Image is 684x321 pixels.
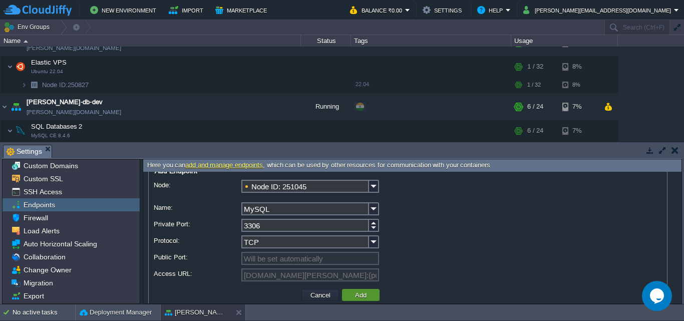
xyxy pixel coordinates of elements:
a: Custom SSL [22,174,65,183]
img: AMDAwAAAACH5BAEAAAAALAAAAAABAAEAAAICRAEAOw== [7,57,13,77]
img: AMDAwAAAACH5BAEAAAAALAAAAAABAAEAAAICRAEAOw== [27,77,41,93]
button: Help [477,4,506,16]
div: Name [1,35,300,47]
span: Node ID: [42,81,68,89]
a: Custom Domains [22,161,80,170]
a: Migration [22,278,55,287]
div: 1 / 32 [527,57,543,77]
label: Public Port: [154,252,240,262]
div: 7% [562,93,595,120]
div: 6 / 24 [527,121,543,141]
a: Endpoints [22,200,57,209]
a: [PERSON_NAME][DOMAIN_NAME] [27,43,121,53]
div: Usage [512,35,617,47]
div: 1 / 32 [527,77,541,93]
a: add and manage endpoints [185,161,263,169]
button: [PERSON_NAME][EMAIL_ADDRESS][DOMAIN_NAME] [523,4,674,16]
button: [PERSON_NAME]-db-dev [165,307,228,317]
button: Settings [423,4,465,16]
button: Env Groups [4,20,53,34]
div: 8% [562,77,595,93]
button: Import [169,4,206,16]
span: 22.04 [356,81,369,87]
div: 8% [562,57,595,77]
button: New Environment [90,4,159,16]
div: Status [301,35,351,47]
label: Node: [154,180,240,190]
a: Collaboration [22,252,67,261]
label: Protocol: [154,235,240,246]
img: AMDAwAAAACH5BAEAAAAALAAAAAABAAEAAAICRAEAOw== [14,57,28,77]
span: 250827 [41,81,90,89]
a: Export [22,291,46,300]
div: 7% [562,121,595,141]
img: CloudJiffy [4,4,72,17]
button: Add [352,290,370,299]
div: Here you can , which can be used by other resources for communication with your containers [143,159,681,172]
a: Change Owner [22,265,73,274]
span: MySQL CE 8.4.6 [31,133,70,139]
div: 6 / 24 [527,93,543,120]
a: [PERSON_NAME]-db-dev [27,97,103,107]
a: Load Alerts [22,226,61,235]
a: Firewall [22,213,50,222]
span: Settings [7,145,42,158]
a: Elastic VPSUbuntu 22.04 [30,59,68,66]
a: Auto Horizontal Scaling [22,239,99,248]
label: Name: [154,202,240,213]
a: SQL Databases 2MySQL CE 8.4.6 [30,123,84,130]
button: Cancel [307,290,333,299]
button: Marketplace [215,4,270,16]
img: AMDAwAAAACH5BAEAAAAALAAAAAABAAEAAAICRAEAOw== [24,40,28,43]
label: Access URL: [154,268,240,279]
label: Private Port: [154,219,240,229]
img: AMDAwAAAACH5BAEAAAAALAAAAAABAAEAAAICRAEAOw== [14,121,28,141]
span: Elastic VPS [30,58,68,67]
button: Deployment Manager [80,307,152,317]
img: AMDAwAAAACH5BAEAAAAALAAAAAABAAEAAAICRAEAOw== [9,93,23,120]
iframe: chat widget [642,281,674,311]
span: [PERSON_NAME][DOMAIN_NAME] [27,107,121,117]
span: SQL Databases 2 [30,122,84,131]
div: Tags [352,35,511,47]
img: AMDAwAAAACH5BAEAAAAALAAAAAABAAEAAAICRAEAOw== [21,77,27,93]
span: Ubuntu 22.04 [31,69,63,75]
a: Node ID:250827 [41,81,90,89]
button: Balance ₹0.00 [350,4,405,16]
div: Running [301,93,351,120]
div: No active tasks [13,304,75,320]
img: AMDAwAAAACH5BAEAAAAALAAAAAABAAEAAAICRAEAOw== [1,93,9,120]
img: AMDAwAAAACH5BAEAAAAALAAAAAABAAEAAAICRAEAOw== [7,121,13,141]
a: SSH Access [22,187,64,196]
